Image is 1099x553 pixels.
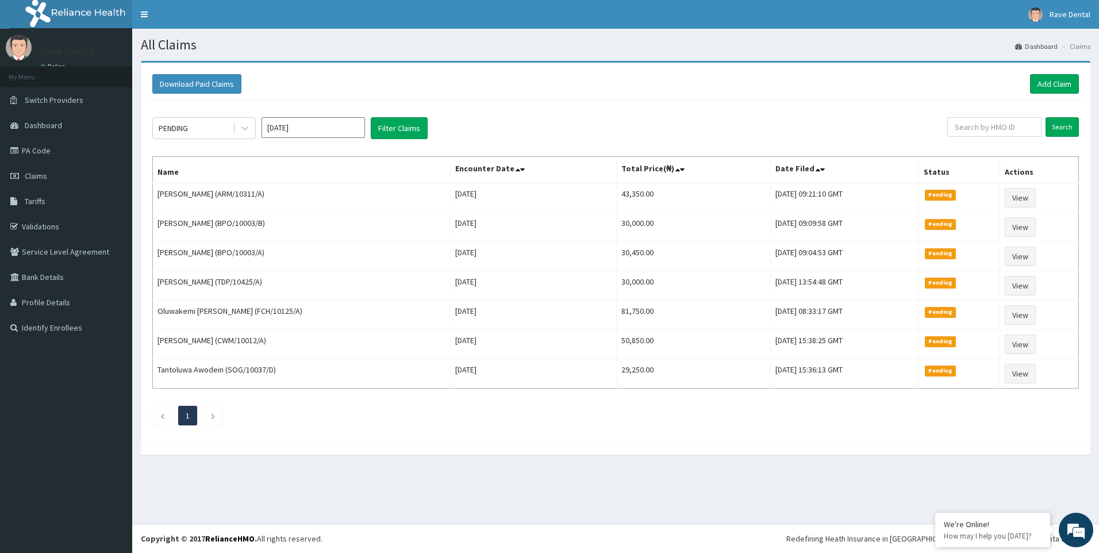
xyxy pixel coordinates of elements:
[451,242,617,271] td: [DATE]
[451,183,617,213] td: [DATE]
[451,271,617,301] td: [DATE]
[451,157,617,183] th: Encounter Date
[1000,157,1079,183] th: Actions
[1015,41,1058,51] a: Dashboard
[1005,217,1036,237] a: View
[153,157,451,183] th: Name
[925,248,956,259] span: Pending
[770,330,919,359] td: [DATE] 15:38:25 GMT
[159,122,188,134] div: PENDING
[770,213,919,242] td: [DATE] 09:09:58 GMT
[1028,7,1043,22] img: User Image
[947,117,1042,137] input: Search by HMO ID
[944,519,1042,529] div: We're Online!
[1005,247,1036,266] a: View
[160,410,165,421] a: Previous page
[925,307,956,317] span: Pending
[40,47,95,57] p: Rave Dental
[141,37,1090,52] h1: All Claims
[205,533,255,544] a: RelianceHMO
[451,330,617,359] td: [DATE]
[25,95,83,105] span: Switch Providers
[262,117,365,138] input: Select Month and Year
[141,533,257,544] strong: Copyright © 2017 .
[153,271,451,301] td: [PERSON_NAME] (TDP/10425/A)
[1005,335,1036,354] a: View
[1050,9,1090,20] span: Rave Dental
[153,183,451,213] td: [PERSON_NAME] (ARM/10311/A)
[925,190,956,200] span: Pending
[153,359,451,389] td: Tantoluwa Awodein (SOG/10037/D)
[770,271,919,301] td: [DATE] 13:54:48 GMT
[1005,364,1036,383] a: View
[616,183,770,213] td: 43,350.00
[153,242,451,271] td: [PERSON_NAME] (BPO/10003/A)
[616,359,770,389] td: 29,250.00
[925,366,956,376] span: Pending
[1005,276,1036,295] a: View
[770,242,919,271] td: [DATE] 09:04:53 GMT
[925,219,956,229] span: Pending
[616,157,770,183] th: Total Price(₦)
[1046,117,1079,137] input: Search
[925,278,956,288] span: Pending
[616,330,770,359] td: 50,850.00
[186,410,190,421] a: Page 1 is your current page
[925,336,956,347] span: Pending
[770,359,919,389] td: [DATE] 15:36:13 GMT
[40,63,68,71] a: Online
[25,196,45,206] span: Tariffs
[786,533,1090,544] div: Redefining Heath Insurance in [GEOGRAPHIC_DATA] using Telemedicine and Data Science!
[616,213,770,242] td: 30,000.00
[451,301,617,330] td: [DATE]
[153,330,451,359] td: [PERSON_NAME] (CWM/10012/A)
[210,410,216,421] a: Next page
[616,242,770,271] td: 30,450.00
[371,117,428,139] button: Filter Claims
[451,213,617,242] td: [DATE]
[25,171,47,181] span: Claims
[1005,305,1036,325] a: View
[25,120,62,130] span: Dashboard
[1059,41,1090,51] li: Claims
[451,359,617,389] td: [DATE]
[770,301,919,330] td: [DATE] 08:33:17 GMT
[152,74,241,94] button: Download Paid Claims
[1005,188,1036,208] a: View
[153,213,451,242] td: [PERSON_NAME] (BPO/10003/B)
[919,157,1000,183] th: Status
[616,301,770,330] td: 81,750.00
[770,157,919,183] th: Date Filed
[944,531,1042,541] p: How may I help you today?
[770,183,919,213] td: [DATE] 09:21:10 GMT
[1030,74,1079,94] a: Add Claim
[153,301,451,330] td: Oluwakemi [PERSON_NAME] (FCH/10125/A)
[6,34,32,60] img: User Image
[132,524,1099,553] footer: All rights reserved.
[616,271,770,301] td: 30,000.00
